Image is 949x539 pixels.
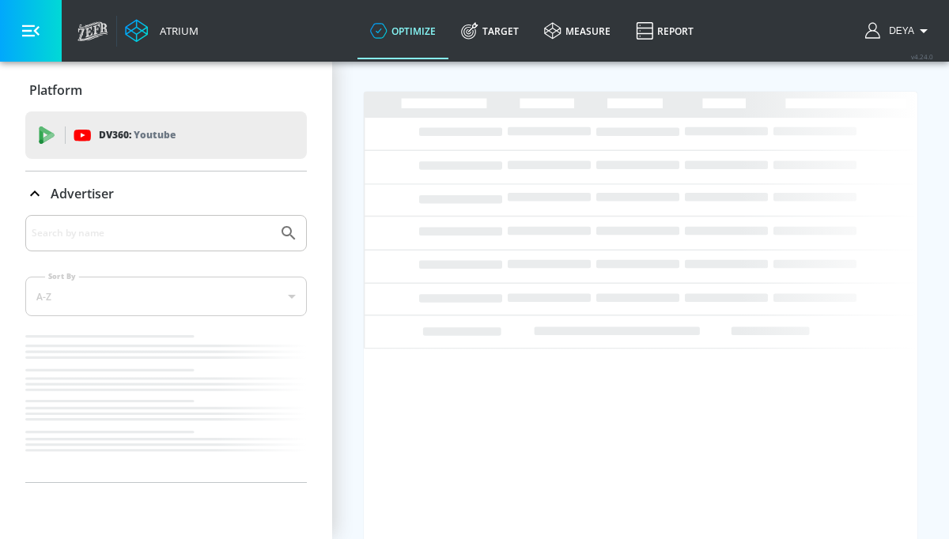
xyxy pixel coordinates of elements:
[911,52,933,61] span: v 4.24.0
[25,111,307,159] div: DV360: Youtube
[25,277,307,316] div: A-Z
[623,2,706,59] a: Report
[531,2,623,59] a: measure
[134,126,176,143] p: Youtube
[45,271,79,281] label: Sort By
[29,81,82,99] p: Platform
[865,21,933,40] button: Deya
[357,2,448,59] a: optimize
[153,24,198,38] div: Atrium
[99,126,176,144] p: DV360:
[25,171,307,216] div: Advertiser
[25,329,307,482] nav: list of Advertiser
[125,19,198,43] a: Atrium
[25,215,307,482] div: Advertiser
[32,223,271,243] input: Search by name
[51,185,114,202] p: Advertiser
[25,68,307,112] div: Platform
[883,25,914,36] span: login as: deya.mansell@zefr.com
[448,2,531,59] a: Target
